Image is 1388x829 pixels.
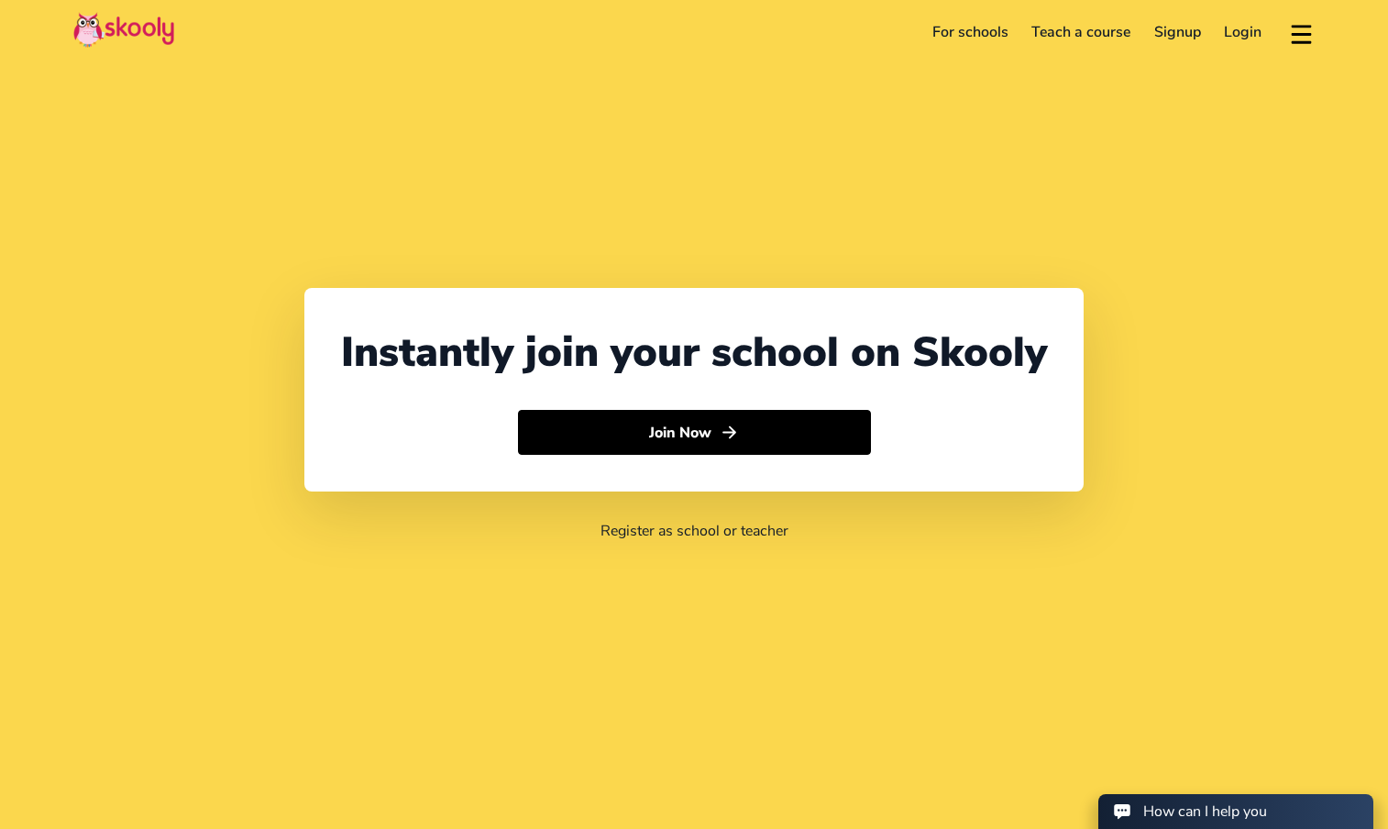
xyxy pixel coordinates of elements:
img: Skooly [73,12,174,48]
button: Join Nowarrow forward outline [518,410,871,456]
a: For schools [920,17,1020,47]
a: Register as school or teacher [600,521,788,541]
div: Instantly join your school on Skooly [341,325,1047,381]
ion-icon: arrow forward outline [720,423,739,442]
a: Teach a course [1019,17,1142,47]
a: Login [1213,17,1274,47]
button: menu outline [1288,17,1315,48]
a: Signup [1142,17,1213,47]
